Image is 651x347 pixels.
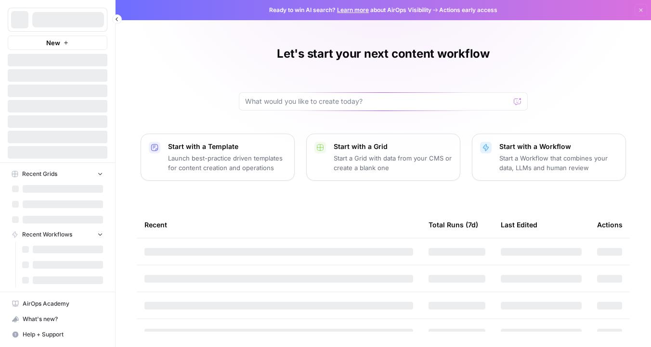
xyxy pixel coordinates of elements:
[23,330,103,339] span: Help + Support
[144,211,413,238] div: Recent
[501,211,537,238] div: Last Edited
[8,167,107,181] button: Recent Grids
[337,6,369,13] a: Learn more
[269,6,431,14] span: Ready to win AI search? about AirOps Visibility
[168,153,286,173] p: Launch best-practice driven templates for content creation and operations
[8,296,107,311] a: AirOps Academy
[8,327,107,342] button: Help + Support
[22,230,72,239] span: Recent Workflows
[597,211,623,238] div: Actions
[23,299,103,308] span: AirOps Academy
[46,38,60,48] span: New
[334,153,452,173] p: Start a Grid with data from your CMS or create a blank one
[429,211,478,238] div: Total Runs (7d)
[22,170,57,178] span: Recent Grids
[168,142,286,151] p: Start with a Template
[8,227,107,242] button: Recent Workflows
[245,97,510,106] input: What would you like to create today?
[306,134,460,181] button: Start with a GridStart a Grid with data from your CMS or create a blank one
[141,134,295,181] button: Start with a TemplateLaunch best-practice driven templates for content creation and operations
[439,6,497,14] span: Actions early access
[8,36,107,50] button: New
[334,142,452,151] p: Start with a Grid
[8,311,107,327] button: What's new?
[499,153,618,173] p: Start a Workflow that combines your data, LLMs and human review
[499,142,618,151] p: Start with a Workflow
[472,134,626,181] button: Start with a WorkflowStart a Workflow that combines your data, LLMs and human review
[277,46,490,62] h1: Let's start your next content workflow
